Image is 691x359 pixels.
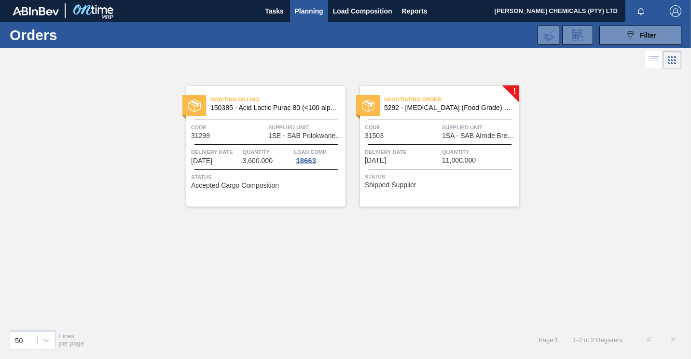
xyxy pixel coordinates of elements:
[670,5,681,17] img: Logout
[365,147,440,157] span: Delivery Date
[10,29,146,41] h1: Orders
[384,104,511,111] span: 5292 - Calcium Chloride (Food Grade) flakes
[191,147,240,157] span: Delivery Date
[268,123,343,132] span: Supplied Unit
[294,147,343,165] a: Load Comp.18663
[365,172,517,181] span: Status
[562,26,593,45] div: Order Review Request
[442,157,476,164] span: 11,000.000
[645,51,663,69] div: List Vision
[333,5,392,17] span: Load Composition
[442,132,517,139] span: 1SA - SAB Alrode Brewery
[210,104,338,111] span: 150385 - Acid Lactic Purac 80 (<100 alpha)(25kg)
[538,26,559,45] div: Import Order Negotiation
[264,5,285,17] span: Tasks
[15,336,23,344] div: 50
[243,157,273,165] span: 3,600.000
[384,95,519,104] span: Negotiating Order
[625,4,656,18] button: Notifications
[191,182,279,189] span: Accepted Cargo Composition
[295,5,323,17] span: Planning
[442,123,517,132] span: Supplied Unit
[345,86,519,207] a: !statusNegotiating Order5292 - [MEDICAL_DATA] (Food Grade) flakesCode31503Supplied Unit1SA - SAB ...
[663,51,681,69] div: Card Vision
[640,31,656,39] span: Filter
[191,132,210,139] span: 31299
[365,132,384,139] span: 31503
[294,157,318,165] div: 18663
[191,123,266,132] span: Code
[191,172,343,182] span: Status
[573,336,622,344] span: 1 - 2 of 2 Registers
[172,86,345,207] a: statusAwaiting Billing150385 - Acid Lactic Purac 80 (<100 alpha)(25kg)Code31299Supplied Unit1SE -...
[188,99,201,112] img: status
[661,328,685,352] button: >
[362,99,374,112] img: status
[243,147,292,157] span: Quantity
[365,123,440,132] span: Code
[442,147,517,157] span: Quantity
[539,336,558,344] span: Page : 1
[13,7,59,15] img: TNhmsLtSVTkK8tSr43FrP2fwEKptu5GPRR3wAAAABJRU5ErkJggg==
[599,26,681,45] button: Filter
[268,132,343,139] span: 1SE - SAB Polokwane Brewery
[191,157,212,165] span: 09/05/2025
[365,157,386,164] span: 09/11/2025
[294,147,327,157] span: Load Comp.
[402,5,428,17] span: Reports
[210,95,345,104] span: Awaiting Billing
[365,181,416,189] span: Shipped Supplier
[59,332,84,347] span: Lines per page
[637,328,661,352] button: <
